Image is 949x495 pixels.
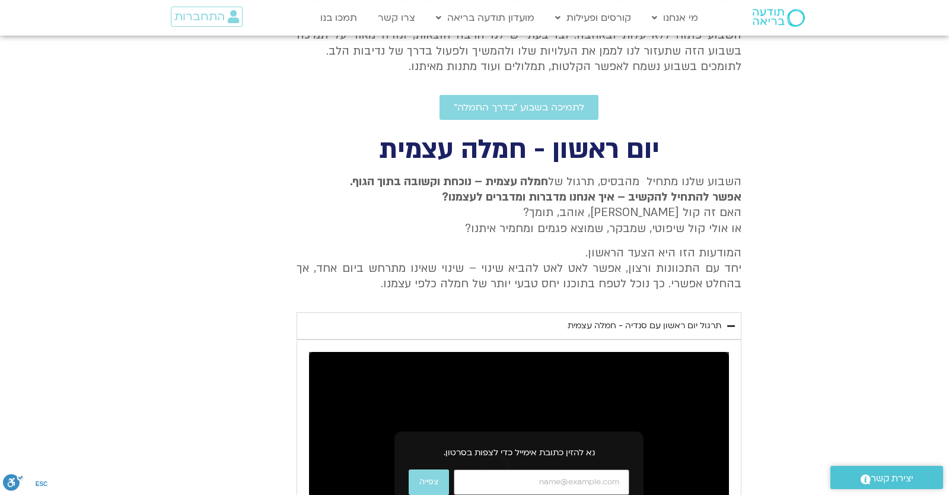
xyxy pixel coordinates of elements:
[454,469,629,495] input: כתובת אימייל
[568,319,721,333] div: תרגול יום ראשון עם סנדיה - חמלה עצמית
[297,138,741,162] h2: יום ראשון - חמלה עצמית
[372,7,421,29] a: צרו קשר
[646,7,704,29] a: מי אנחנו
[753,9,805,27] img: תודעה בריאה
[871,471,913,487] span: יצירת קשר
[549,7,637,29] a: קורסים ופעילות
[409,446,629,460] p: נא להזין כתובת אימייל כדי לצפות בסרטון.
[440,95,598,120] a: לתמיכה בשבוע ״בדרך החמלה״
[830,466,943,489] a: יצירת קשר
[430,7,540,29] a: מועדון תודעה בריאה
[297,27,741,74] p: השבוע פתוח ללא עלות ובאהבה. ובו בעת יש לנו הרבה הוצאות, ונודה מאוד על תמיכה בשבוע הזה שתעזור לנו ...
[174,10,225,23] span: התחברות
[409,469,449,495] button: צפייה
[314,7,363,29] a: תמכו בנו
[297,174,741,237] p: השבוע שלנו מתחיל מהבסיס, תרגול של האם זה קול [PERSON_NAME], אוהב, תומך? או אולי קול שיפוטי, שמבקר...
[171,7,243,27] a: התחברות
[454,102,584,113] span: לתמיכה בשבוע ״בדרך החמלה״
[297,312,741,339] summary: תרגול יום ראשון עם סנדיה - חמלה עצמית
[297,245,741,292] p: המודעות הזו היא הצעד הראשון. יחד עם התכוונות ורצון, אפשר לאט לאט להביא שינוי – שינוי שאינו מתרחש ...
[350,174,741,205] strong: חמלה עצמית – נוכחת וקשובה בתוך הגוף. אפשר להתחיל להקשיב – איך אנחנו מדברות ומדברים לעצמנו?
